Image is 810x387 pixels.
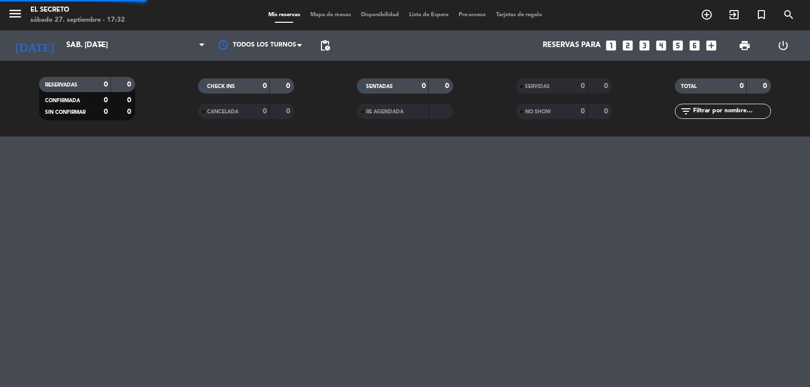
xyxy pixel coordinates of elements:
[604,108,610,115] strong: 0
[783,9,795,21] i: search
[8,6,23,25] button: menu
[263,12,305,18] span: Mis reservas
[286,82,292,90] strong: 0
[127,108,133,115] strong: 0
[763,82,769,90] strong: 0
[263,108,267,115] strong: 0
[680,105,692,117] i: filter_list
[422,82,426,90] strong: 0
[692,106,771,117] input: Filtrar por nombre...
[621,39,634,52] i: looks_two
[104,97,108,104] strong: 0
[688,39,701,52] i: looks_6
[45,110,86,115] span: SIN CONFIRMAR
[739,39,751,52] span: print
[127,97,133,104] strong: 0
[525,109,551,114] span: NO SHOW
[777,39,789,52] i: power_settings_new
[366,84,393,89] span: SENTADAS
[286,108,292,115] strong: 0
[525,84,550,89] span: SERVIDAS
[104,81,108,88] strong: 0
[45,98,80,103] span: CONFIRMADA
[207,84,235,89] span: CHECK INS
[638,39,651,52] i: looks_3
[581,108,585,115] strong: 0
[445,82,451,90] strong: 0
[404,12,454,18] span: Lista de Espera
[604,82,610,90] strong: 0
[681,84,697,89] span: TOTAL
[207,109,238,114] span: CANCELADA
[491,12,547,18] span: Tarjetas de regalo
[127,81,133,88] strong: 0
[604,39,618,52] i: looks_one
[740,82,744,90] strong: 0
[701,9,713,21] i: add_circle_outline
[319,39,331,52] span: pending_actions
[94,39,106,52] i: arrow_drop_down
[30,5,125,15] div: El secreto
[655,39,668,52] i: looks_4
[454,12,491,18] span: Pre-acceso
[755,9,767,21] i: turned_in_not
[30,15,125,25] div: sábado 27. septiembre - 17:32
[8,34,61,57] i: [DATE]
[45,82,77,88] span: RESERVADAS
[764,30,802,61] div: LOG OUT
[104,108,108,115] strong: 0
[581,82,585,90] strong: 0
[263,82,267,90] strong: 0
[728,9,740,21] i: exit_to_app
[8,6,23,21] i: menu
[705,39,718,52] i: add_box
[366,109,403,114] span: RE AGENDADA
[356,12,404,18] span: Disponibilidad
[305,12,356,18] span: Mapa de mesas
[543,41,601,50] span: Reservas para
[671,39,684,52] i: looks_5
